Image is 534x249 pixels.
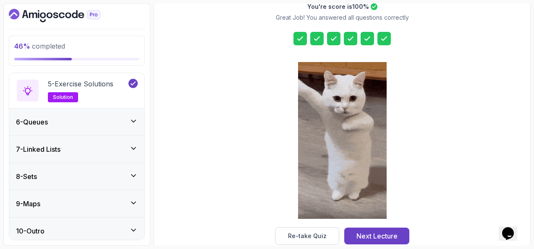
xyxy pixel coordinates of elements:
[16,171,37,182] h3: 8 - Sets
[288,232,327,240] div: Re-take Quiz
[9,163,144,190] button: 8-Sets
[16,226,44,236] h3: 10 - Outro
[9,109,144,135] button: 6-Queues
[9,218,144,244] button: 10-Outro
[9,9,120,22] a: Dashboard
[276,13,409,22] p: Great Job! You answered all questions correctly
[14,42,65,50] span: completed
[16,199,40,209] h3: 9 - Maps
[16,144,60,154] h3: 7 - Linked Lists
[53,94,73,101] span: solution
[275,227,339,245] button: Re-take Quiz
[14,42,30,50] span: 46 %
[9,136,144,163] button: 7-Linked Lists
[499,215,526,241] iframe: chat widget
[356,231,398,241] div: Next Lecture
[16,117,48,127] h3: 6 - Queues
[298,62,387,219] img: cool-cat
[344,228,409,244] button: Next Lecture
[48,79,113,89] p: 5 - Exercise Solutions
[307,3,369,11] h2: You're score is 100 %
[16,79,138,102] button: 5-Exercise Solutionssolution
[9,190,144,217] button: 9-Maps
